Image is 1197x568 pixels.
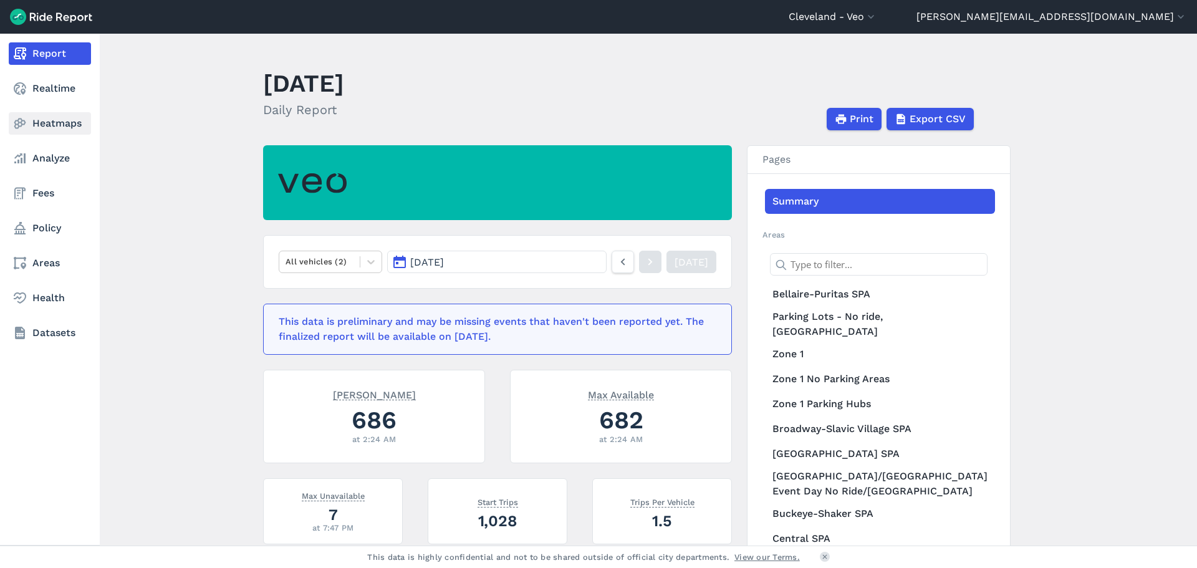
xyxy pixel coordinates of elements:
[608,510,716,532] div: 1.5
[9,147,91,170] a: Analyze
[765,307,995,342] a: Parking Lots - No ride, [GEOGRAPHIC_DATA]
[9,112,91,135] a: Heatmaps
[765,501,995,526] a: Buckeye-Shaker SPA
[10,9,92,25] img: Ride Report
[279,522,387,534] div: at 7:47 PM
[765,466,995,501] a: [GEOGRAPHIC_DATA]/[GEOGRAPHIC_DATA] Event Day No Ride/[GEOGRAPHIC_DATA]
[765,416,995,441] a: Broadway-Slavic Village SPA
[850,112,873,127] span: Print
[278,166,347,200] img: Veo
[789,9,877,24] button: Cleveland - Veo
[887,108,974,130] button: Export CSV
[765,189,995,214] a: Summary
[279,403,469,437] div: 686
[9,182,91,205] a: Fees
[9,217,91,239] a: Policy
[279,314,709,344] div: This data is preliminary and may be missing events that haven't been reported yet. The finalized ...
[478,495,518,508] span: Start Trips
[630,495,695,508] span: Trips Per Vehicle
[410,256,444,268] span: [DATE]
[279,504,387,526] div: 7
[666,251,716,273] a: [DATE]
[765,392,995,416] a: Zone 1 Parking Hubs
[748,146,1010,174] h3: Pages
[9,42,91,65] a: Report
[765,342,995,367] a: Zone 1
[526,403,716,437] div: 682
[827,108,882,130] button: Print
[734,551,800,563] a: View our Terms.
[765,367,995,392] a: Zone 1 No Parking Areas
[263,66,344,100] h1: [DATE]
[9,77,91,100] a: Realtime
[916,9,1187,24] button: [PERSON_NAME][EMAIL_ADDRESS][DOMAIN_NAME]
[9,287,91,309] a: Health
[588,388,654,400] span: Max Available
[263,100,344,119] h2: Daily Report
[443,510,552,532] div: 1,028
[333,388,416,400] span: [PERSON_NAME]
[387,251,607,273] button: [DATE]
[9,322,91,344] a: Datasets
[526,433,716,445] div: at 2:24 AM
[762,229,995,241] h2: Areas
[770,253,988,276] input: Type to filter...
[765,441,995,466] a: [GEOGRAPHIC_DATA] SPA
[765,282,995,307] a: Bellaire-Puritas SPA
[9,252,91,274] a: Areas
[765,526,995,551] a: Central SPA
[302,489,365,501] span: Max Unavailable
[910,112,966,127] span: Export CSV
[279,433,469,445] div: at 2:24 AM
